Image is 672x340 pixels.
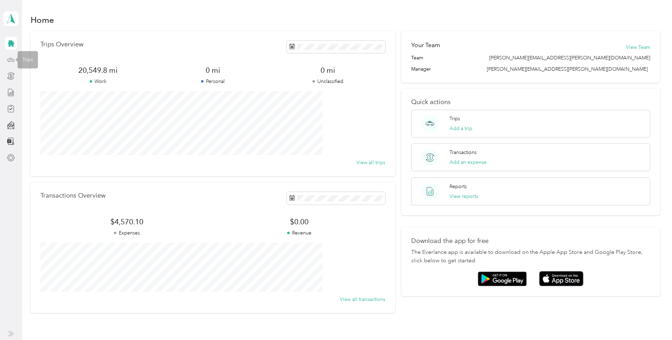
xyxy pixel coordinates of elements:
p: Transactions [450,149,477,156]
h1: Home [31,16,54,24]
p: Download the app for free [411,237,650,245]
p: Personal [155,78,270,85]
p: Expenses [40,229,213,237]
p: Revenue [213,229,385,237]
p: Reports [450,183,467,190]
p: Unclassified [270,78,385,85]
div: Trips [18,51,38,68]
h2: Your Team [411,41,440,50]
span: [PERSON_NAME][EMAIL_ADDRESS][PERSON_NAME][DOMAIN_NAME] [487,66,648,72]
button: Add a trip [450,125,472,132]
p: Trips Overview [40,41,83,48]
span: $0.00 [213,217,385,227]
button: View reports [450,193,478,200]
span: Team [411,54,423,62]
img: Google play [478,271,527,286]
span: 0 mi [155,65,270,75]
span: $4,570.10 [40,217,213,227]
span: Manager [411,65,431,73]
p: The Everlance app is available to download on the Apple App Store and Google Play Store, click be... [411,248,650,265]
p: Trips [450,115,460,122]
span: 0 mi [270,65,385,75]
span: 20,549.8 mi [40,65,155,75]
p: Quick actions [411,98,650,106]
span: [PERSON_NAME][EMAIL_ADDRESS][PERSON_NAME][DOMAIN_NAME] [489,54,650,62]
iframe: Everlance-gr Chat Button Frame [633,301,672,340]
img: App store [539,271,583,286]
button: View all transactions [340,296,385,303]
p: Transactions Overview [40,192,105,199]
button: View Team [626,44,650,51]
p: Work [40,78,155,85]
button: View all trips [356,159,385,166]
button: Add an expense [450,159,486,166]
